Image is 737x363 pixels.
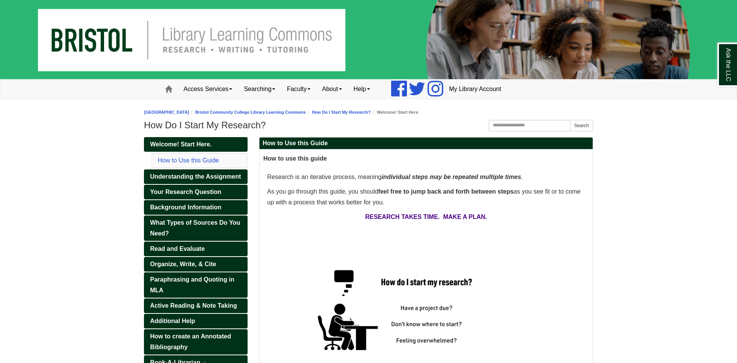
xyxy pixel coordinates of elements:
a: Access Services [178,80,238,99]
a: Read and Evaluate [144,242,248,256]
span: Active Reading & Note Taking [150,302,237,309]
a: Background Information [144,200,248,215]
a: How to Use this Guide [158,157,219,164]
span: RESEARCH TAKES TIME. MAKE A PLAN. [365,214,487,220]
a: My Library Account [443,80,507,99]
a: Understanding the Assignment [144,169,248,184]
a: Active Reading & Note Taking [144,298,248,313]
button: Search [570,120,593,131]
a: Faculty [281,80,316,99]
span: Organize, Write, & Cite [150,261,216,267]
span: How to use this guide [263,155,327,162]
a: About [316,80,348,99]
span: How to create an Annotated Bibliography [150,333,231,350]
li: Welcome! Start Here. [371,109,420,116]
strong: individual steps may be repeated multiple times [382,174,521,180]
a: Searching [238,80,281,99]
nav: breadcrumb [144,109,593,116]
a: How to create an Annotated Bibliography [144,329,248,355]
span: What Types of Sources Do You Need? [150,219,240,237]
a: Welcome! Start Here. [144,137,248,152]
h2: How to Use this Guide [259,138,593,149]
span: Welcome! Start Here. [150,141,212,148]
a: Paraphrasing and Quoting in MLA [144,272,248,298]
strong: feel free to jump back and forth between steps [378,188,514,195]
span: Research is an iterative process, meaning . [267,174,523,180]
span: Background Information [150,204,221,211]
h1: How Do I Start My Research? [144,120,593,131]
a: Additional Help [144,314,248,328]
span: Paraphrasing and Quoting in MLA [150,276,235,293]
a: How Do I Start My Research? [312,110,371,114]
span: Additional Help [150,318,195,324]
a: What Types of Sources Do You Need? [144,215,248,241]
a: Bristol Community College Library Learning Commons [195,110,306,114]
span: Understanding the Assignment [150,173,241,180]
span: Your Research Question [150,189,221,195]
span: Read and Evaluate [150,245,205,252]
a: Organize, Write, & Cite [144,257,248,272]
a: Your Research Question [144,185,248,199]
a: Help [348,80,376,99]
span: As you go through this guide, you should as you see fit or to come up with a process that works b... [267,188,580,206]
a: [GEOGRAPHIC_DATA] [144,110,189,114]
